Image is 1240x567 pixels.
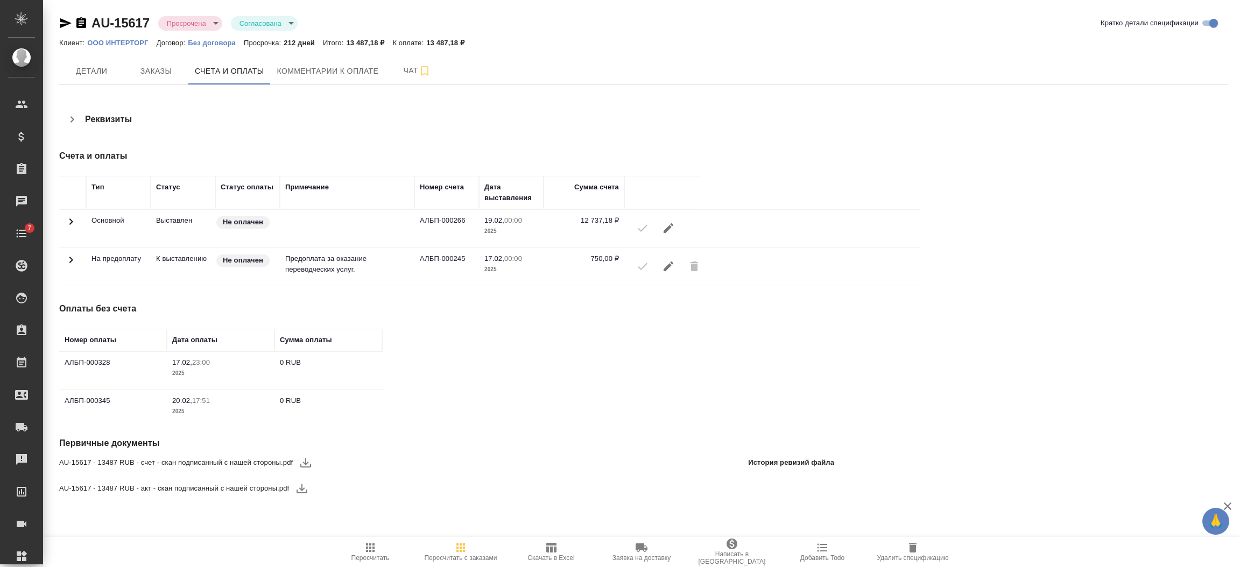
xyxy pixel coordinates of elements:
[192,396,210,405] p: 17:51
[156,215,210,226] p: Все изменения в спецификации заблокированы
[172,335,217,345] div: Дата оплаты
[484,216,504,224] p: 19.02,
[323,39,346,47] p: Итого:
[418,65,431,77] svg: Подписаться
[1101,18,1199,29] span: Кратко детали спецификации
[66,65,117,78] span: Детали
[277,65,379,78] span: Комментарии к оплате
[65,222,77,230] span: Toggle Row Expanded
[59,352,167,389] td: АЛБП-000328
[59,302,839,315] h4: Оплаты без счета
[1207,510,1225,533] span: 🙏
[87,39,156,47] p: ООО ИНТЕРТОРГ
[156,253,210,264] p: Счет отправлен к выставлению в ардеп, но в 1С не выгружен еще, разблокировать можно только на сто...
[223,255,263,266] p: Не оплачен
[188,38,244,47] a: Без договора
[59,437,839,450] h4: Первичные документы
[392,39,426,47] p: К оплате:
[544,210,624,247] td: 12 737,18 ₽
[86,210,151,247] td: Основной
[484,226,538,237] p: 2025
[748,457,834,468] p: История ревизий файла
[285,182,329,193] div: Примечание
[91,182,104,193] div: Тип
[574,182,619,193] div: Сумма счета
[420,182,464,193] div: Номер счета
[274,390,382,428] td: 0 RUB
[484,264,538,275] p: 2025
[414,248,479,286] td: АЛБП-000245
[188,39,244,47] p: Без договора
[172,358,192,366] p: 17.02,
[172,368,269,379] p: 2025
[164,19,209,28] button: Просрочена
[86,248,151,286] td: На предоплату
[59,483,289,494] span: AU-15617 - 13487 RUB - акт - скан подписанный с нашей стороны.pdf
[391,64,443,77] span: Чат
[195,65,264,78] span: Счета и оплаты
[158,16,222,31] div: Просрочена
[59,39,87,47] p: Клиент:
[65,335,116,345] div: Номер оплаты
[244,39,284,47] p: Просрочка:
[21,223,38,233] span: 7
[544,248,624,286] td: 750,00 ₽
[284,39,323,47] p: 212 дней
[274,352,382,389] td: 0 RUB
[231,16,298,31] div: Просрочена
[346,39,392,47] p: 13 487,18 ₽
[223,217,263,228] p: Не оплачен
[280,335,332,345] div: Сумма оплаты
[414,210,479,247] td: АЛБП-000266
[484,182,538,203] div: Дата выставления
[426,39,473,47] p: 13 487,18 ₽
[59,390,167,428] td: АЛБП-000345
[59,150,839,162] h4: Счета и оплаты
[221,182,273,193] div: Статус оплаты
[3,220,40,247] a: 7
[91,16,150,30] a: AU-15617
[59,17,72,30] button: Скопировать ссылку для ЯМессенджера
[130,65,182,78] span: Заказы
[285,253,409,275] p: Предоплата за оказание переводческих услуг.
[85,113,132,126] h4: Реквизиты
[75,17,88,30] button: Скопировать ссылку
[484,254,504,263] p: 17.02,
[172,406,269,417] p: 2025
[59,457,293,468] span: AU-15617 - 13487 RUB - счет - скан подписанный с нашей стороны.pdf
[87,38,156,47] a: ООО ИНТЕРТОРГ
[656,215,681,241] button: Редактировать
[1202,508,1229,535] button: 🙏
[236,19,285,28] button: Согласована
[504,254,522,263] p: 00:00
[192,358,210,366] p: 23:00
[156,182,180,193] div: Статус
[157,39,188,47] p: Договор:
[172,396,192,405] p: 20.02,
[65,260,77,268] span: Toggle Row Expanded
[656,253,681,279] button: Редактировать
[504,216,522,224] p: 00:00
